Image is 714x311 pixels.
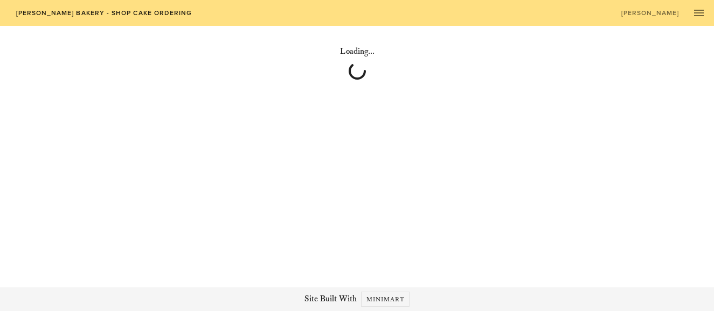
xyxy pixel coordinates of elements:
a: [PERSON_NAME] Bakery - Shop Cake Ordering [9,5,199,20]
h4: Loading... [57,45,657,58]
span: [PERSON_NAME] [621,9,680,17]
span: Minimart [366,295,405,303]
span: [PERSON_NAME] Bakery - Shop Cake Ordering [15,9,192,17]
span: Site Built With [304,293,357,306]
a: Minimart [361,292,410,307]
a: [PERSON_NAME] [614,5,686,20]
